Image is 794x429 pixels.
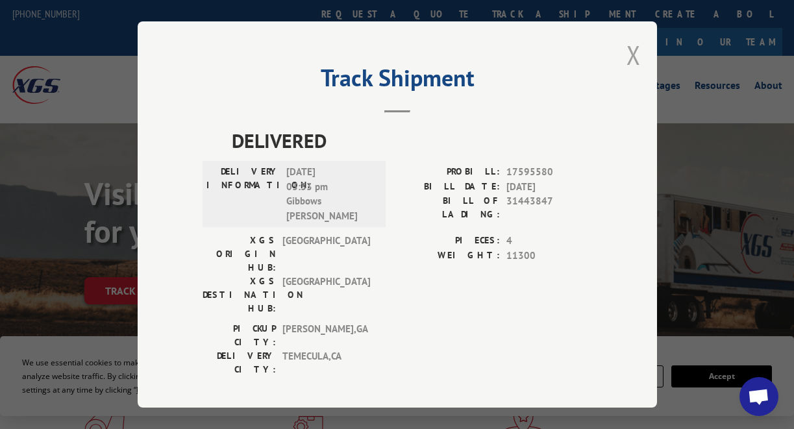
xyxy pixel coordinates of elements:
[397,194,500,221] label: BILL OF LADING:
[506,165,592,180] span: 17595580
[282,234,370,275] span: [GEOGRAPHIC_DATA]
[397,234,500,249] label: PIECES:
[506,249,592,264] span: 11300
[397,249,500,264] label: WEIGHT:
[627,38,641,72] button: Close modal
[397,165,500,180] label: PROBILL:
[232,126,592,155] span: DELIVERED
[506,194,592,221] span: 31443847
[282,322,370,349] span: [PERSON_NAME] , GA
[397,180,500,195] label: BILL DATE:
[506,180,592,195] span: [DATE]
[739,377,778,416] div: Open chat
[203,275,276,315] label: XGS DESTINATION HUB:
[282,275,370,315] span: [GEOGRAPHIC_DATA]
[203,349,276,376] label: DELIVERY CITY:
[506,234,592,249] span: 4
[206,165,280,223] label: DELIVERY INFORMATION:
[286,165,374,223] span: [DATE] 03:33 pm Gibbows [PERSON_NAME]
[203,69,592,93] h2: Track Shipment
[203,322,276,349] label: PICKUP CITY:
[203,234,276,275] label: XGS ORIGIN HUB:
[282,349,370,376] span: TEMECULA , CA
